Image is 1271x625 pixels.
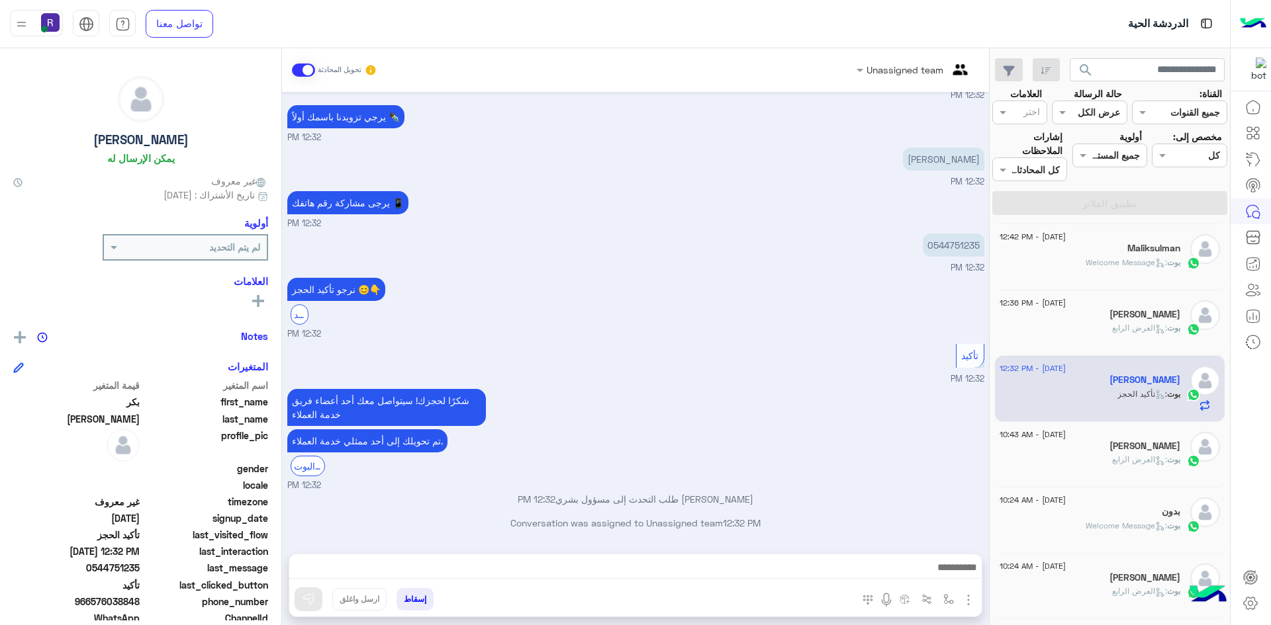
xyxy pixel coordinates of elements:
[1167,586,1180,596] span: بوت
[107,152,175,164] h6: يمكن الإرسال له
[1200,87,1222,101] label: القناة:
[900,594,910,604] img: create order
[13,495,140,509] span: غير معروف
[291,456,325,476] div: الرجوع الى البوت
[287,492,984,506] p: [PERSON_NAME] طلب التحدث إلى مسؤول بشري
[228,360,268,372] h6: المتغيرات
[1190,234,1220,264] img: defaultAdmin.png
[1190,300,1220,330] img: defaultAdmin.png
[1109,309,1180,320] h5: محمد
[287,191,408,214] p: 24/8/2025, 12:32 PM
[142,495,269,509] span: timezone
[1112,586,1167,596] span: : العرض الرابع
[13,16,30,32] img: profile
[1074,87,1122,101] label: حالة الرسالة
[13,275,268,287] h6: العلامات
[107,429,140,462] img: defaultAdmin.png
[13,611,140,625] span: 2
[863,595,873,605] img: make a call
[1167,389,1180,399] span: بوت
[518,493,555,505] span: 12:32 PM
[1190,432,1220,462] img: defaultAdmin.png
[938,588,960,610] button: select flow
[13,561,140,575] span: 0544751235
[93,132,189,147] h5: [PERSON_NAME]
[13,395,140,409] span: بكر
[287,218,321,230] span: 12:32 PM
[115,17,130,32] img: tab
[332,588,387,610] button: ارسل واغلق
[1190,563,1220,593] img: defaultAdmin.png
[1167,454,1180,464] span: بوت
[1078,62,1094,78] span: search
[1187,454,1200,468] img: WhatsApp
[1173,130,1222,144] label: مخصص إلى:
[13,378,140,392] span: قيمة المتغير
[1187,520,1200,533] img: WhatsApp
[961,350,978,361] span: تأكيد
[287,328,321,341] span: 12:32 PM
[1167,323,1180,333] span: بوت
[142,429,269,459] span: profile_pic
[1190,366,1220,396] img: defaultAdmin.png
[1109,440,1180,452] h5: فريد الشوربجي
[1010,87,1042,101] label: العلامات
[951,90,984,100] span: 12:32 PM
[142,412,269,426] span: last_name
[13,511,140,525] span: 2025-08-24T09:21:09.883Z
[894,588,916,610] button: create order
[1187,257,1200,270] img: WhatsApp
[951,374,984,384] span: 12:32 PM
[142,544,269,558] span: last_interaction
[1162,506,1180,517] h5: بدون
[1240,10,1266,38] img: Logo
[1109,374,1180,386] h5: بكر عبد الكريم
[1000,297,1066,309] span: [DATE] - 12:36 PM
[287,132,321,144] span: 12:32 PM
[13,578,140,592] span: تأكيد
[142,462,269,476] span: gender
[142,595,269,608] span: phone_number
[287,516,984,530] p: Conversation was assigned to Unassigned team
[951,263,984,272] span: 12:32 PM
[1243,58,1266,81] img: 322853014244696
[13,544,140,558] span: 2025-08-24T09:32:56.778Z
[921,594,932,604] img: Trigger scenario
[37,332,48,343] img: notes
[287,479,321,492] span: 12:32 PM
[287,389,486,426] p: 24/8/2025, 12:32 PM
[1198,15,1215,32] img: tab
[1112,323,1167,333] span: : العرض الرابع
[1000,231,1066,243] span: [DATE] - 12:42 PM
[1086,521,1167,530] span: : Welcome Message
[109,10,136,38] a: tab
[142,378,269,392] span: اسم المتغير
[244,217,268,229] h6: أولوية
[961,592,976,608] img: send attachment
[1112,454,1167,464] span: : العرض الرابع
[211,174,268,188] span: غير معروف
[1023,104,1042,122] div: اختر
[13,478,140,492] span: null
[1127,243,1180,254] h5: Maliksulman
[1187,388,1200,401] img: WhatsApp
[287,429,447,452] p: 24/8/2025, 12:32 PM
[1000,429,1066,440] span: [DATE] - 10:43 AM
[916,588,938,610] button: Trigger scenario
[291,304,308,325] div: تأكيد
[241,330,268,342] h6: Notes
[1086,257,1167,267] span: : Welcome Message
[1109,572,1180,583] h5: Ahmed Awad
[318,65,361,75] small: تحويل المحادثة
[13,462,140,476] span: null
[287,105,404,128] p: 24/8/2025, 12:32 PM
[397,588,434,610] button: إسقاط
[302,593,315,606] img: send message
[1119,130,1142,144] label: أولوية
[142,528,269,542] span: last_visited_flow
[943,594,954,604] img: select flow
[1167,521,1180,530] span: بوت
[1187,323,1200,336] img: WhatsApp
[142,511,269,525] span: signup_date
[146,10,213,38] a: تواصل معنا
